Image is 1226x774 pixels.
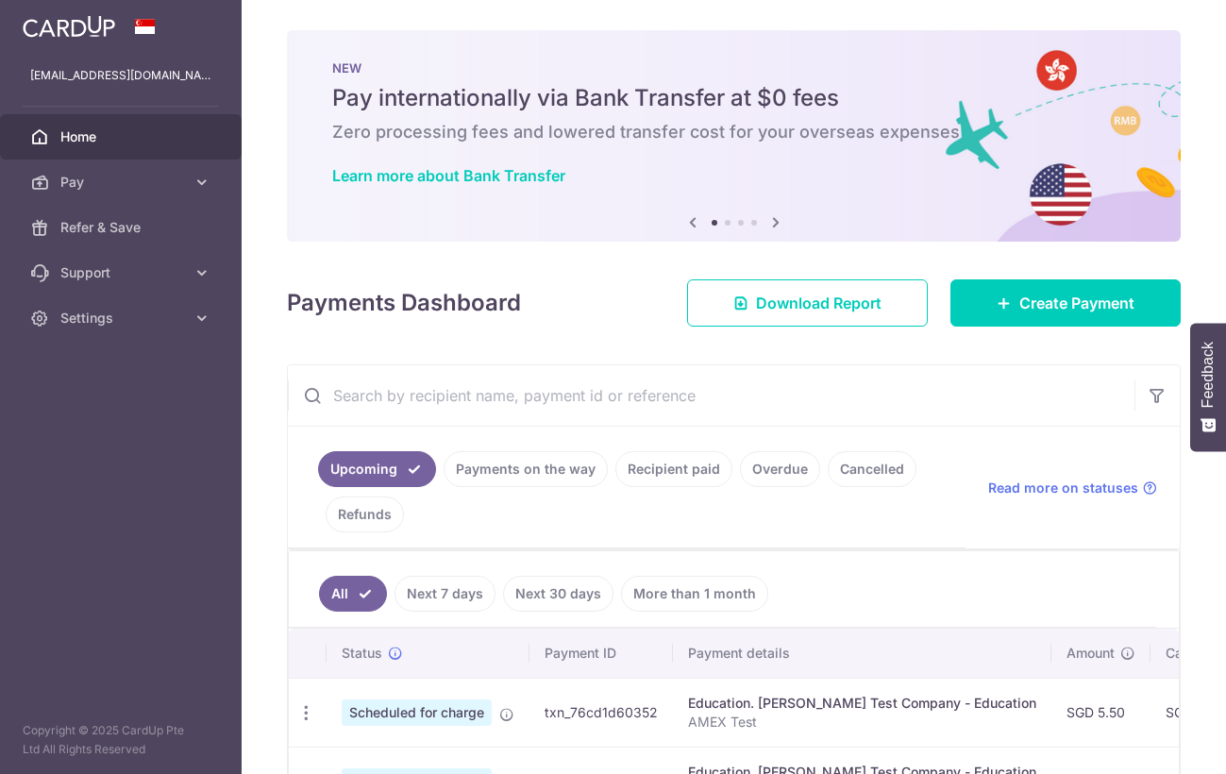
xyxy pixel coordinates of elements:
a: More than 1 month [621,576,768,612]
a: Refunds [326,496,404,532]
div: Education. [PERSON_NAME] Test Company - Education [688,694,1036,713]
input: Search by recipient name, payment id or reference [288,365,1134,426]
span: Download Report [756,292,882,314]
span: Status [342,644,382,663]
a: Download Report [687,279,928,327]
a: Read more on statuses [988,479,1157,497]
span: Amount [1066,644,1115,663]
p: [EMAIL_ADDRESS][DOMAIN_NAME] [30,66,211,85]
a: Recipient paid [615,451,732,487]
a: Learn more about Bank Transfer [332,166,565,185]
button: Feedback - Show survey [1190,323,1226,451]
td: SGD 5.50 [1051,678,1150,747]
a: All [319,576,387,612]
span: Home [60,127,185,146]
h6: Zero processing fees and lowered transfer cost for your overseas expenses [332,121,1135,143]
a: Overdue [740,451,820,487]
span: Feedback [1200,342,1217,408]
span: Refer & Save [60,218,185,237]
span: Support [60,263,185,282]
td: txn_76cd1d60352 [529,678,673,747]
h4: Payments Dashboard [287,286,521,320]
span: Scheduled for charge [342,699,492,726]
span: Settings [60,309,185,328]
span: Pay [60,173,185,192]
p: AMEX Test [688,713,1036,732]
span: Create Payment [1019,292,1134,314]
a: Upcoming [318,451,436,487]
img: Bank transfer banner [287,30,1181,242]
a: Next 7 days [395,576,495,612]
a: Create Payment [950,279,1181,327]
th: Payment ID [529,629,673,678]
h5: Pay internationally via Bank Transfer at $0 fees [332,83,1135,113]
a: Cancelled [828,451,916,487]
a: Next 30 days [503,576,613,612]
th: Payment details [673,629,1051,678]
p: NEW [332,60,1135,76]
img: CardUp [23,15,115,38]
a: Payments on the way [444,451,608,487]
span: Read more on statuses [988,479,1138,497]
